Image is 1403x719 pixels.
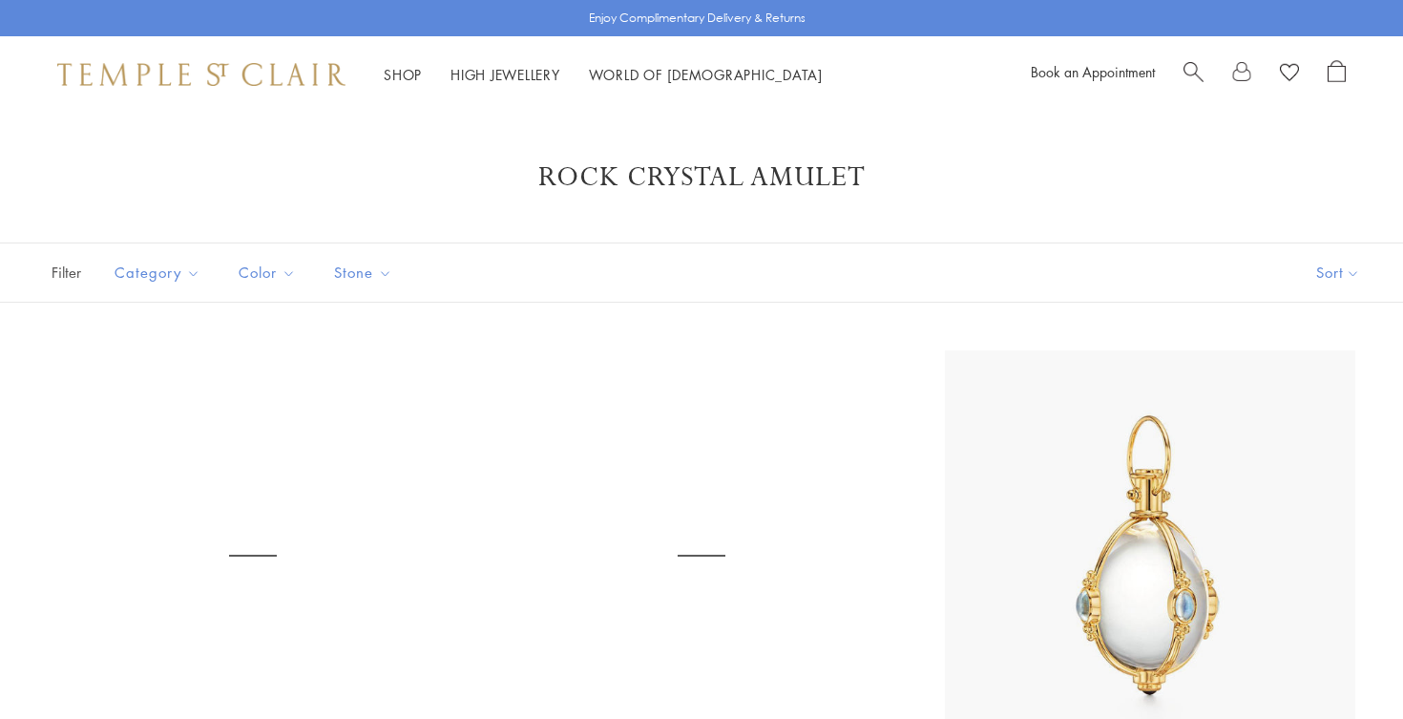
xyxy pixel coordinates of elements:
[450,65,560,84] a: High JewelleryHigh Jewellery
[1183,60,1204,89] a: Search
[325,261,407,285] span: Stone
[1308,629,1384,700] iframe: Gorgias live chat messenger
[589,65,823,84] a: World of [DEMOGRAPHIC_DATA]World of [DEMOGRAPHIC_DATA]
[76,160,1327,195] h1: Rock Crystal Amulet
[57,63,346,86] img: Temple St. Clair
[1031,62,1155,81] a: Book an Appointment
[320,251,407,294] button: Stone
[1273,243,1403,302] button: Show sort by
[1328,60,1346,89] a: Open Shopping Bag
[589,9,806,28] p: Enjoy Complimentary Delivery & Returns
[100,251,215,294] button: Category
[384,63,823,87] nav: Main navigation
[384,65,422,84] a: ShopShop
[224,251,310,294] button: Color
[1280,60,1299,89] a: View Wishlist
[229,261,310,285] span: Color
[105,261,215,285] span: Category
